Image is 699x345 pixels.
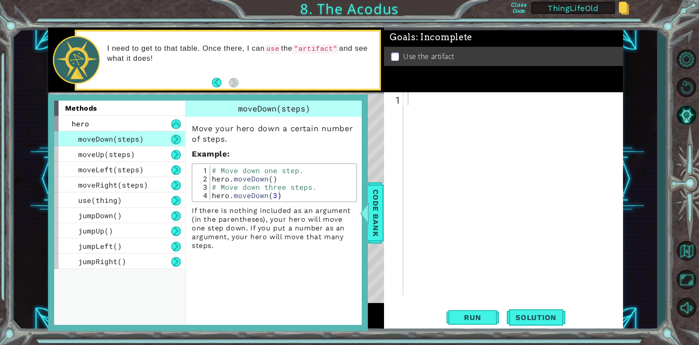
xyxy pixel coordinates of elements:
[194,174,210,183] div: 2
[78,180,148,189] span: moveRight(steps)
[446,306,499,330] button: Shift+Enter: Run current code.
[674,75,699,100] button: Restart Level
[265,44,281,54] code: use
[229,78,239,87] button: Next
[292,44,339,54] code: "artifact"
[78,165,144,174] span: moveLeft(steps)
[78,226,113,235] span: jumpUp()
[78,211,122,220] span: jumpDown()
[386,94,403,106] div: 1
[192,149,227,158] span: Example
[78,150,135,159] span: moveUp(steps)
[674,47,699,72] button: Level Options
[455,313,490,322] span: Run
[403,52,454,61] p: Use the artifact
[674,238,699,263] button: Back to Map
[507,313,565,322] span: Solution
[507,306,565,330] button: Solution
[78,241,122,251] span: jumpLeft()
[192,149,230,158] strong: :
[194,183,210,191] div: 3
[674,237,699,265] a: Back to Map
[674,103,699,128] button: AI Hint
[186,101,363,117] div: moveDown(steps)
[78,257,126,266] span: jumpRight()
[390,32,472,43] span: Goals
[54,101,185,116] div: methods
[72,119,89,128] span: hero
[212,78,229,87] button: Back
[194,191,210,199] div: 4
[619,2,629,15] img: Copy class code
[65,104,97,112] span: methods
[238,103,310,114] span: moveDown(steps)
[509,2,528,14] label: Class Code
[416,32,472,42] span: : Incomplete
[192,206,357,250] p: If there is nothing included as an argument (in the parentheses), your hero will move one step do...
[192,123,357,144] p: Move your hero down a certain number of steps.
[78,134,144,143] span: moveDown(steps)
[674,295,699,320] button: Mute
[369,186,383,240] span: Code Bank
[674,267,699,292] button: Maximize Browser
[194,166,210,174] div: 1
[107,44,373,63] p: I need to get to that table. Once there, I can the and see what it does!
[78,195,122,205] span: use(thing)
